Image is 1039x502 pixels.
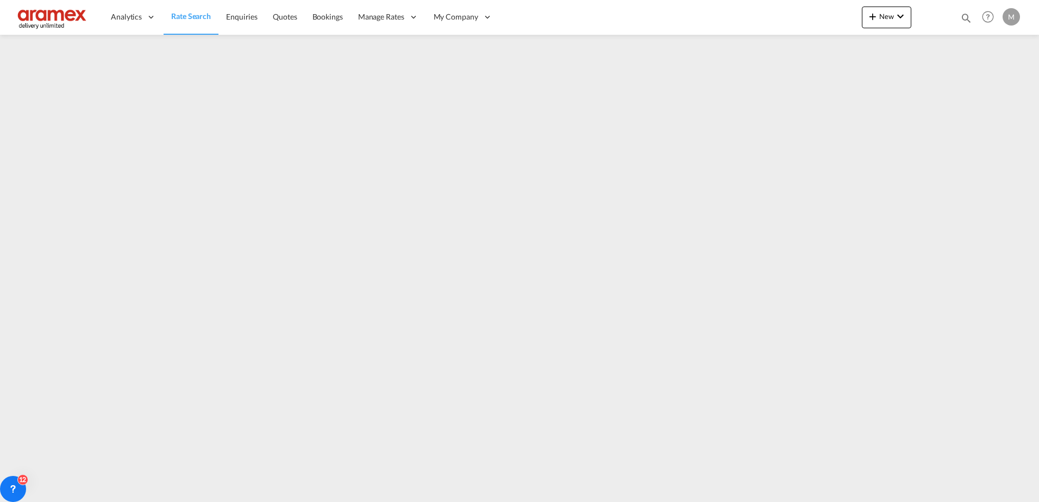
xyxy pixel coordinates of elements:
[273,12,297,21] span: Quotes
[866,10,879,23] md-icon: icon-plus 400-fg
[1003,8,1020,26] div: M
[960,12,972,28] div: icon-magnify
[16,5,90,29] img: dca169e0c7e311edbe1137055cab269e.png
[866,12,907,21] span: New
[979,8,997,26] span: Help
[960,12,972,24] md-icon: icon-magnify
[862,7,911,28] button: icon-plus 400-fgNewicon-chevron-down
[894,10,907,23] md-icon: icon-chevron-down
[358,11,404,22] span: Manage Rates
[226,12,258,21] span: Enquiries
[171,11,211,21] span: Rate Search
[111,11,142,22] span: Analytics
[979,8,1003,27] div: Help
[312,12,343,21] span: Bookings
[434,11,478,22] span: My Company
